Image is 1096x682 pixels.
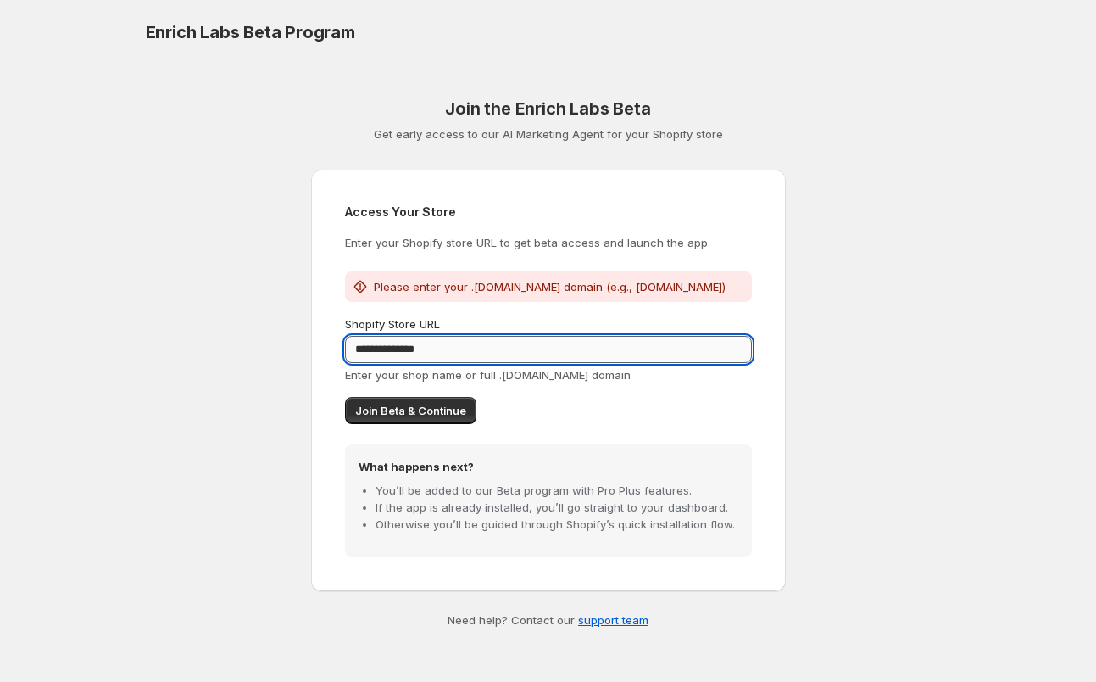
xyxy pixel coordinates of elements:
h2: Access Your Store [345,204,752,221]
a: support team [578,613,648,627]
span: Enter your shop name or full .[DOMAIN_NAME] domain [345,368,631,382]
p: Need help? Contact our [311,612,786,629]
li: Otherwise you’ll be guided through Shopify’s quick installation flow. [376,516,738,533]
p: Enter your Shopify store URL to get beta access and launch the app. [345,234,752,251]
li: If the app is already installed, you’ll go straight to your dashboard. [376,499,738,516]
li: You’ll be added to our Beta program with Pro Plus features. [376,482,738,499]
span: Enrich Labs Beta Program [146,22,355,42]
span: Shopify Store URL [345,317,440,331]
button: Join Beta & Continue [345,397,476,424]
h1: Join the Enrich Labs Beta [311,98,786,119]
p: Get early access to our AI Marketing Agent for your Shopify store [311,126,786,143]
span: Join Beta & Continue [355,402,466,419]
strong: What happens next? [359,460,474,473]
p: Please enter your .[DOMAIN_NAME] domain (e.g., [DOMAIN_NAME]) [374,278,726,295]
